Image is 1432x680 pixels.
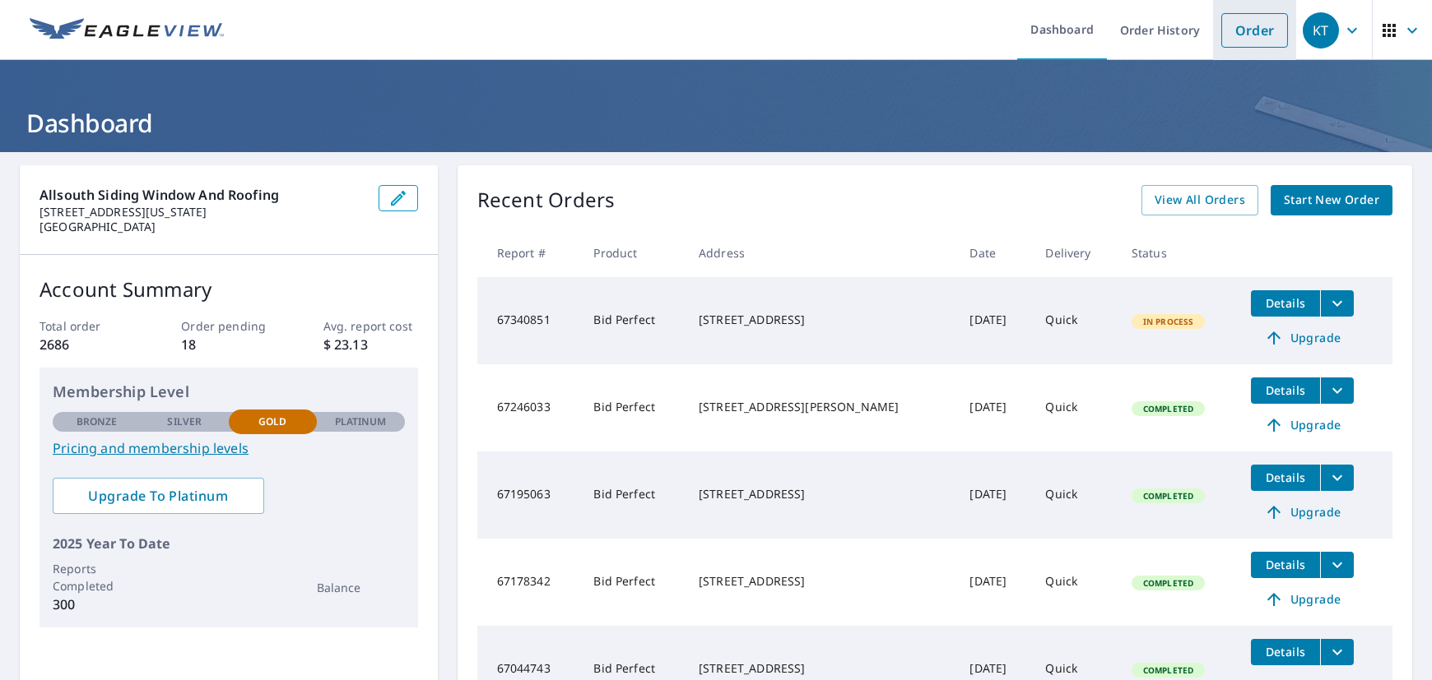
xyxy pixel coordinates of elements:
[1251,377,1320,404] button: detailsBtn-67246033
[686,229,956,277] th: Address
[580,277,686,364] td: Bid Perfect
[1261,502,1344,522] span: Upgrade
[1032,277,1118,364] td: Quick
[53,560,141,594] p: Reports Completed
[1118,229,1238,277] th: Status
[1251,412,1354,438] a: Upgrade
[1032,364,1118,451] td: Quick
[1261,644,1310,659] span: Details
[258,414,286,429] p: Gold
[580,229,686,277] th: Product
[1251,465,1320,491] button: detailsBtn-67195063
[956,277,1032,364] td: [DATE]
[477,539,581,626] td: 67178342
[1261,415,1344,435] span: Upgrade
[1261,470,1310,485] span: Details
[53,381,405,403] p: Membership Level
[1320,377,1354,404] button: filesDropdownBtn-67246033
[580,364,686,451] td: Bid Perfect
[1251,639,1320,665] button: detailsBtn-67044743
[1261,382,1310,398] span: Details
[53,534,405,553] p: 2025 Year To Date
[40,205,365,220] p: [STREET_ADDRESS][US_STATE]
[317,579,405,596] p: Balance
[1141,185,1258,215] a: View All Orders
[323,317,418,335] p: Avg. report cost
[335,414,387,429] p: Platinum
[1261,590,1344,609] span: Upgrade
[323,335,418,354] p: $ 23.13
[167,414,202,429] p: Silver
[181,317,276,335] p: Order pending
[580,451,686,539] td: Bid Perfect
[956,364,1032,451] td: [DATE]
[40,335,134,354] p: 2686
[1261,557,1310,572] span: Details
[699,399,943,415] div: [STREET_ADDRESS][PERSON_NAME]
[956,229,1032,277] th: Date
[40,275,418,304] p: Account Summary
[1251,325,1354,351] a: Upgrade
[1133,316,1204,327] span: In Process
[181,335,276,354] p: 18
[1133,403,1203,414] span: Completed
[1251,552,1320,578] button: detailsBtn-67178342
[1320,552,1354,578] button: filesDropdownBtn-67178342
[40,185,365,205] p: Allsouth Siding Window and Roofing
[1303,12,1339,49] div: KT
[477,185,616,215] p: Recent Orders
[477,277,581,364] td: 67340851
[1261,328,1344,348] span: Upgrade
[20,106,1412,140] h1: Dashboard
[1284,190,1379,210] span: Start New Order
[1133,664,1203,676] span: Completed
[580,539,686,626] td: Bid Perfect
[77,414,118,429] p: Bronze
[1251,586,1354,613] a: Upgrade
[1320,639,1354,665] button: filesDropdownBtn-67044743
[699,573,943,590] div: [STREET_ADDRESS]
[1133,490,1203,502] span: Completed
[1032,539,1118,626] td: Quick
[477,451,581,539] td: 67195063
[1251,499,1354,525] a: Upgrade
[1251,290,1320,317] button: detailsBtn-67340851
[956,451,1032,539] td: [DATE]
[66,487,251,505] span: Upgrade To Platinum
[53,438,405,458] a: Pricing and membership levels
[30,18,224,43] img: EV Logo
[477,364,581,451] td: 67246033
[1221,13,1288,48] a: Order
[1032,451,1118,539] td: Quick
[1133,577,1203,589] span: Completed
[1032,229,1118,277] th: Delivery
[40,220,365,234] p: [GEOGRAPHIC_DATA]
[956,539,1032,626] td: [DATE]
[1271,185,1392,215] a: Start New Order
[53,594,141,614] p: 300
[699,486,943,502] div: [STREET_ADDRESS]
[699,660,943,677] div: [STREET_ADDRESS]
[699,312,943,328] div: [STREET_ADDRESS]
[1320,290,1354,317] button: filesDropdownBtn-67340851
[1261,295,1310,311] span: Details
[1155,190,1245,210] span: View All Orders
[40,317,134,335] p: Total order
[477,229,581,277] th: Report #
[53,478,264,514] a: Upgrade To Platinum
[1320,465,1354,491] button: filesDropdownBtn-67195063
